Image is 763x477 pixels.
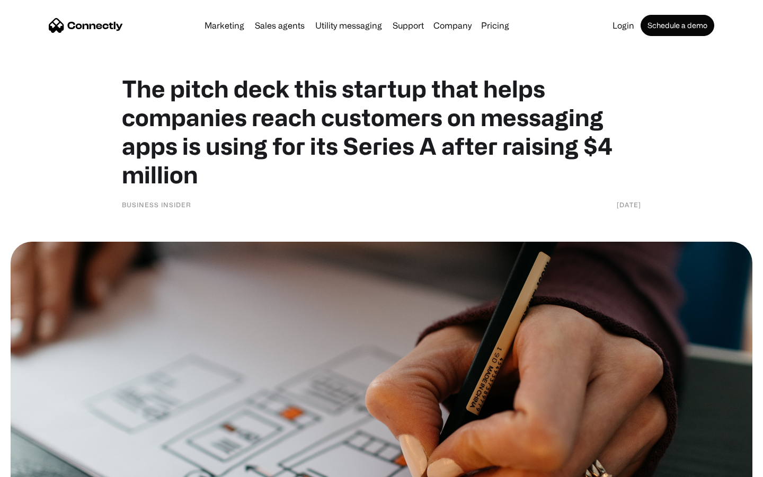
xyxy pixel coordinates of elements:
[430,18,475,33] div: Company
[122,199,191,210] div: Business Insider
[49,17,123,33] a: home
[311,21,386,30] a: Utility messaging
[21,458,64,473] ul: Language list
[617,199,641,210] div: [DATE]
[122,74,641,189] h1: The pitch deck this startup that helps companies reach customers on messaging apps is using for i...
[608,21,638,30] a: Login
[477,21,513,30] a: Pricing
[11,458,64,473] aside: Language selected: English
[388,21,428,30] a: Support
[200,21,249,30] a: Marketing
[251,21,309,30] a: Sales agents
[641,15,714,36] a: Schedule a demo
[433,18,472,33] div: Company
